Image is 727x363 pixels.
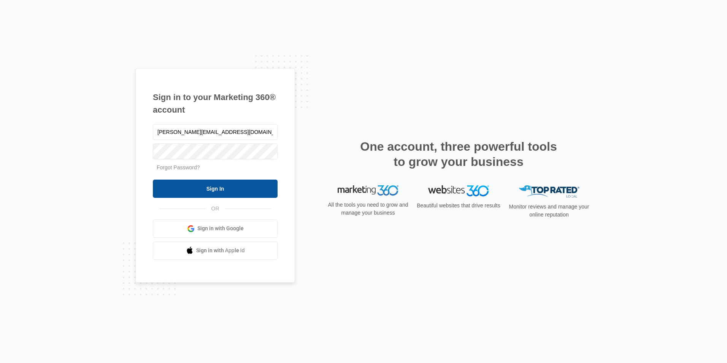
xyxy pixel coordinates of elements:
a: Sign in with Apple Id [153,242,278,260]
span: OR [206,205,225,213]
span: Sign in with Google [197,224,244,232]
a: Forgot Password? [157,164,200,170]
h1: Sign in to your Marketing 360® account [153,91,278,116]
a: Sign in with Google [153,220,278,238]
input: Email [153,124,278,140]
img: Marketing 360 [338,185,398,196]
p: Monitor reviews and manage your online reputation [506,203,592,219]
img: Top Rated Local [519,185,579,198]
p: Beautiful websites that drive results [416,202,501,210]
img: Websites 360 [428,185,489,196]
h2: One account, three powerful tools to grow your business [358,139,559,169]
input: Sign In [153,180,278,198]
span: Sign in with Apple Id [196,247,245,255]
p: All the tools you need to grow and manage your business [325,201,411,217]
